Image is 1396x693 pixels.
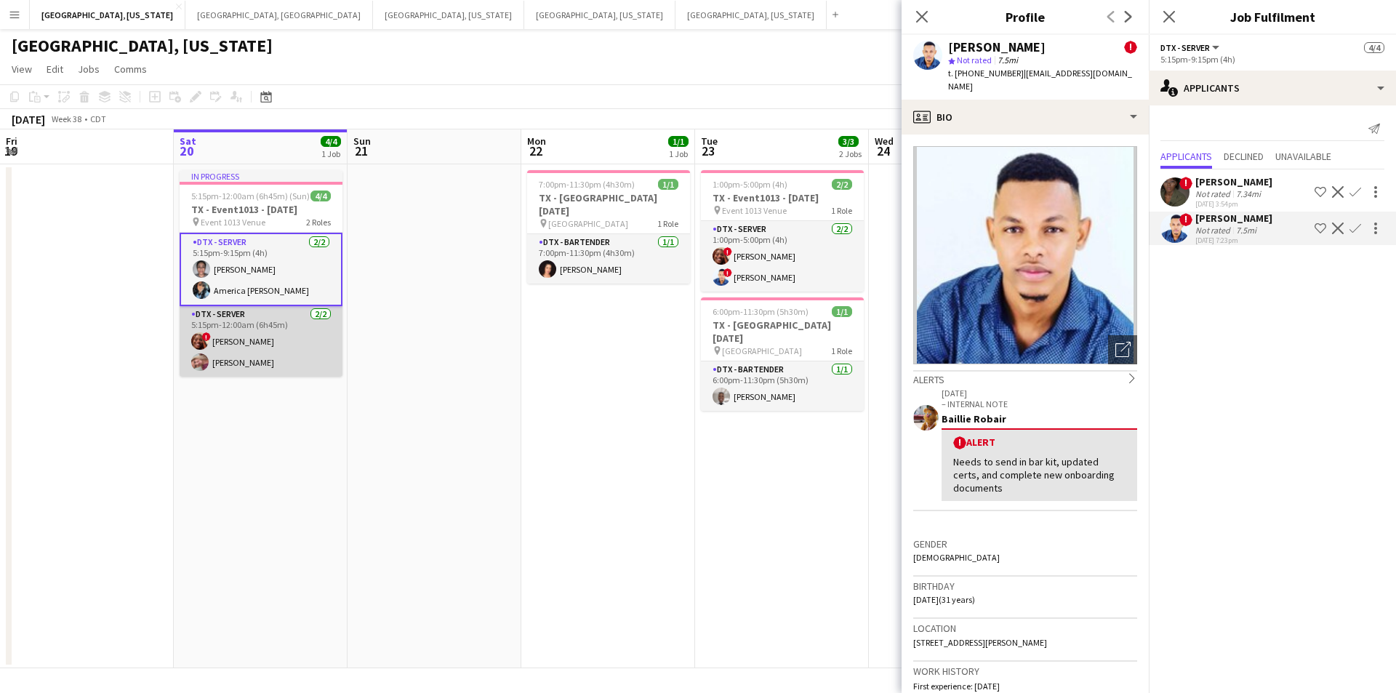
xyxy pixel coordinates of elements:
[1160,151,1212,161] span: Applicants
[310,191,331,201] span: 4/4
[180,170,342,377] app-job-card: In progress5:15pm-12:00am (6h45m) (Sun)4/4TX - Event1013 - [DATE] Event 1013 Venue2 RolesDTX - Se...
[669,148,688,159] div: 1 Job
[1195,175,1272,188] div: [PERSON_NAME]
[913,637,1047,648] span: [STREET_ADDRESS][PERSON_NAME]
[953,436,966,449] span: !
[180,170,342,182] div: In progress
[201,217,265,228] span: Event 1013 Venue
[1275,151,1331,161] span: Unavailable
[713,179,787,190] span: 1:00pm-5:00pm (4h)
[948,68,1132,92] span: | [EMAIL_ADDRESS][DOMAIN_NAME]
[321,148,340,159] div: 1 Job
[942,388,1137,398] p: [DATE]
[185,1,373,29] button: [GEOGRAPHIC_DATA], [GEOGRAPHIC_DATA]
[913,370,1137,386] div: Alerts
[527,135,546,148] span: Mon
[180,203,342,216] h3: TX - Event1013 - [DATE]
[723,268,732,277] span: !
[722,345,802,356] span: [GEOGRAPHIC_DATA]
[913,665,1137,678] h3: Work history
[47,63,63,76] span: Edit
[114,63,147,76] span: Comms
[12,35,273,57] h1: [GEOGRAPHIC_DATA], [US_STATE]
[1195,225,1233,236] div: Not rated
[6,135,17,148] span: Fri
[701,170,864,292] app-job-card: 1:00pm-5:00pm (4h)2/2TX - Event1013 - [DATE] Event 1013 Venue1 RoleDTX - Server2/21:00pm-5:00pm (...
[713,306,809,317] span: 6:00pm-11:30pm (5h30m)
[191,191,310,201] span: 5:15pm-12:00am (6h45m) (Sun)
[1195,236,1272,245] div: [DATE] 7:23pm
[913,622,1137,635] h3: Location
[838,136,859,147] span: 3/3
[1195,188,1233,199] div: Not rated
[1195,212,1272,225] div: [PERSON_NAME]
[701,191,864,204] h3: TX - Event1013 - [DATE]
[913,552,1000,563] span: [DEMOGRAPHIC_DATA]
[6,60,38,79] a: View
[180,306,342,377] app-card-role: DTX - Server2/25:15pm-12:00am (6h45m)![PERSON_NAME][PERSON_NAME]
[12,112,45,127] div: [DATE]
[527,170,690,284] app-job-card: 7:00pm-11:30pm (4h30m)1/1TX - [GEOGRAPHIC_DATA] [DATE] [GEOGRAPHIC_DATA]1 RoleDTX - Bartender1/17...
[548,218,628,229] span: [GEOGRAPHIC_DATA]
[1364,42,1384,53] span: 4/4
[913,146,1137,364] img: Crew avatar or photo
[701,135,718,148] span: Tue
[1149,7,1396,26] h3: Job Fulfilment
[72,60,105,79] a: Jobs
[832,306,852,317] span: 1/1
[658,179,678,190] span: 1/1
[913,681,1137,692] p: First experience: [DATE]
[1124,41,1137,54] span: !
[525,143,546,159] span: 22
[1233,225,1259,236] div: 7.5mi
[78,63,100,76] span: Jobs
[108,60,153,79] a: Comms
[524,1,675,29] button: [GEOGRAPHIC_DATA], [US_STATE]
[4,143,17,159] span: 19
[902,100,1149,135] div: Bio
[12,63,32,76] span: View
[1160,42,1210,53] span: DTX - Server
[30,1,185,29] button: [GEOGRAPHIC_DATA], [US_STATE]
[351,143,371,159] span: 21
[180,233,342,306] app-card-role: DTX - Server2/25:15pm-9:15pm (4h)[PERSON_NAME]America [PERSON_NAME]
[942,398,1137,409] p: – INTERNAL NOTE
[902,7,1149,26] h3: Profile
[953,436,1126,449] div: Alert
[1224,151,1264,161] span: Declined
[657,218,678,229] span: 1 Role
[321,136,341,147] span: 4/4
[913,580,1137,593] h3: Birthday
[942,412,1137,425] div: Baillie Robair
[177,143,196,159] span: 20
[527,234,690,284] app-card-role: DTX - Bartender1/17:00pm-11:30pm (4h30m)[PERSON_NAME]
[202,332,211,341] span: !
[831,205,852,216] span: 1 Role
[1160,42,1221,53] button: DTX - Server
[1179,213,1192,226] span: !
[995,55,1021,65] span: 7.5mi
[913,537,1137,550] h3: Gender
[701,319,864,345] h3: TX - [GEOGRAPHIC_DATA] [DATE]
[527,191,690,217] h3: TX - [GEOGRAPHIC_DATA] [DATE]
[723,247,732,256] span: !
[957,55,992,65] span: Not rated
[839,148,862,159] div: 2 Jobs
[41,60,69,79] a: Edit
[1149,71,1396,105] div: Applicants
[1195,199,1272,209] div: [DATE] 3:54pm
[353,135,371,148] span: Sun
[872,143,894,159] span: 24
[373,1,524,29] button: [GEOGRAPHIC_DATA], [US_STATE]
[722,205,787,216] span: Event 1013 Venue
[953,455,1126,495] div: Needs to send in bar kit, updated certs, and complete new onboarding documents
[90,113,106,124] div: CDT
[701,297,864,411] app-job-card: 6:00pm-11:30pm (5h30m)1/1TX - [GEOGRAPHIC_DATA] [DATE] [GEOGRAPHIC_DATA]1 RoleDTX - Bartender1/16...
[831,345,852,356] span: 1 Role
[1160,54,1384,65] div: 5:15pm-9:15pm (4h)
[701,221,864,292] app-card-role: DTX - Server2/21:00pm-5:00pm (4h)![PERSON_NAME]![PERSON_NAME]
